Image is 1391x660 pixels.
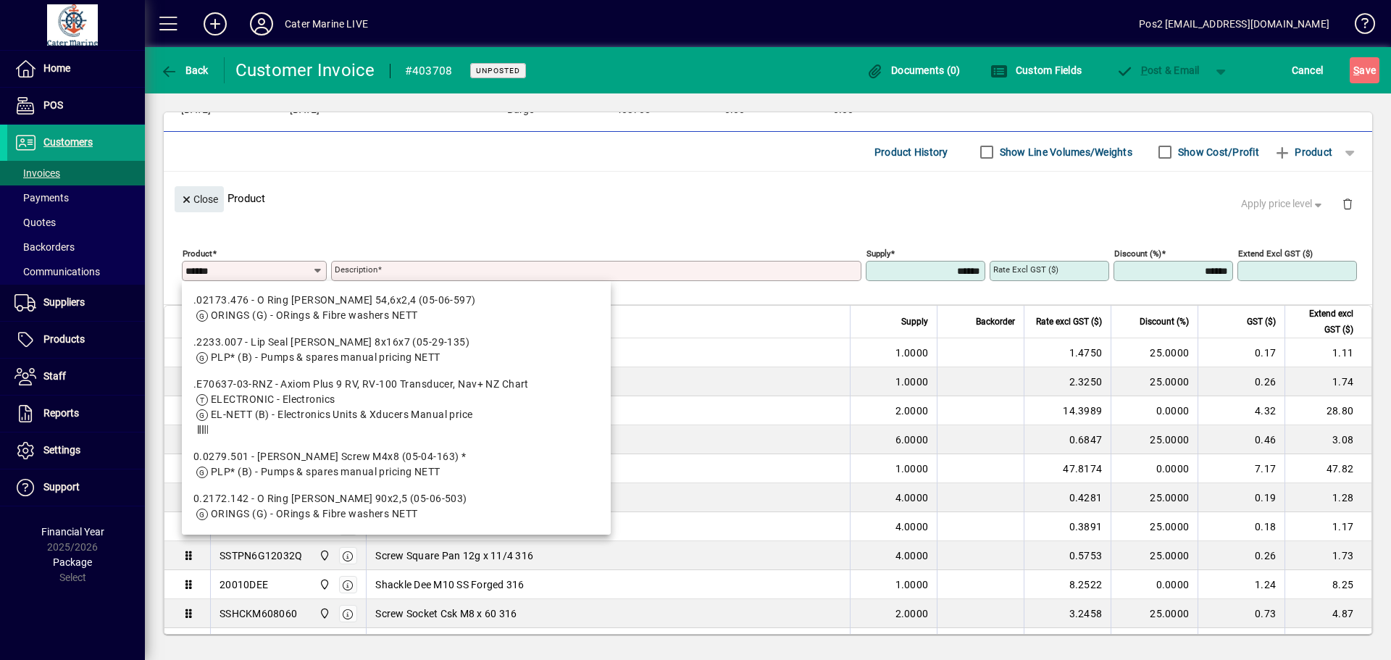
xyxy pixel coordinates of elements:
[1033,519,1102,534] div: 0.3891
[375,548,533,563] span: Screw Square Pan 12g x 11/4 316
[14,241,75,253] span: Backorders
[315,577,332,593] span: Cater Marine
[895,606,929,621] span: 2.0000
[1241,196,1325,212] span: Apply price level
[895,346,929,360] span: 1.0000
[182,287,611,329] mat-option: .02173.476 - O Ring Johnson 54,6x2,4 (05-06-597)
[1198,628,1285,657] td: 0.22
[1140,314,1189,330] span: Discount (%)
[14,217,56,228] span: Quotes
[182,371,611,443] mat-option: .E70637-03-RNZ - Axiom Plus 9 RV, RV-100 Transducer, Nav+ NZ Chart
[1353,64,1359,76] span: S
[1285,338,1371,367] td: 1.11
[285,12,368,35] div: Cater Marine LIVE
[1033,548,1102,563] div: 0.5753
[193,491,599,506] div: 0.2172.142 - O Ring [PERSON_NAME] 90x2,5 (05-06-503)
[1033,577,1102,592] div: 8.2522
[7,51,145,87] a: Home
[43,407,79,419] span: Reports
[220,548,302,563] div: SSTPN6G12032Q
[1111,599,1198,628] td: 25.0000
[43,333,85,345] span: Products
[211,351,440,363] span: PLP* (B) - Pumps & spares manual pricing NETT
[1111,396,1198,425] td: 0.0000
[43,370,66,382] span: Staff
[1033,433,1102,447] div: 0.6847
[1285,570,1371,599] td: 8.25
[182,443,611,485] mat-option: 0.0279.501 - Johnson Screw M4x8 (05-04-163) *
[405,59,453,83] div: #403708
[1198,512,1285,541] td: 0.18
[990,64,1082,76] span: Custom Fields
[1198,396,1285,425] td: 4.32
[182,527,611,569] mat-option: 0.2230.015 - Johnson V-ring (05-19-503
[375,606,517,621] span: Screw Socket Csk M8 x 60 316
[1285,599,1371,628] td: 4.87
[1033,404,1102,418] div: 14.3989
[375,577,524,592] span: Shackle Dee M10 SS Forged 316
[1330,197,1365,210] app-page-header-button: Delete
[869,139,954,165] button: Product History
[1111,541,1198,570] td: 25.0000
[193,293,599,308] div: .02173.476 - O Ring [PERSON_NAME] 54,6x2,4 (05-06-597)
[1198,367,1285,396] td: 0.26
[14,266,100,277] span: Communications
[1111,512,1198,541] td: 25.0000
[335,264,377,275] mat-label: Description
[1235,191,1331,217] button: Apply price level
[1139,12,1329,35] div: Pos2 [EMAIL_ADDRESS][DOMAIN_NAME]
[193,533,599,548] div: 0.2230.015 - [PERSON_NAME] V-ring ([PHONE_NUMBER]
[1285,367,1371,396] td: 1.74
[1111,425,1198,454] td: 25.0000
[1292,59,1324,82] span: Cancel
[193,377,599,392] div: .E70637-03-RNZ - Axiom Plus 9 RV, RV-100 Transducer, Nav+ NZ Chart
[997,145,1132,159] label: Show Line Volumes/Weights
[235,59,375,82] div: Customer Invoice
[1198,483,1285,512] td: 0.19
[43,296,85,308] span: Suppliers
[895,404,929,418] span: 2.0000
[1198,425,1285,454] td: 0.46
[164,172,1372,225] div: Product
[41,526,104,538] span: Financial Year
[895,490,929,505] span: 4.0000
[211,508,418,519] span: ORINGS (G) - ORings & Fibre washers NETT
[1175,145,1259,159] label: Show Cost/Profit
[1288,57,1327,83] button: Cancel
[1111,628,1198,657] td: 25.0000
[43,444,80,456] span: Settings
[1111,338,1198,367] td: 25.0000
[1198,599,1285,628] td: 0.73
[1198,338,1285,367] td: 0.17
[180,188,218,212] span: Close
[866,248,890,259] mat-label: Supply
[175,186,224,212] button: Close
[1111,570,1198,599] td: 0.0000
[7,161,145,185] a: Invoices
[7,359,145,395] a: Staff
[1033,346,1102,360] div: 1.4750
[1247,314,1276,330] span: GST ($)
[1036,314,1102,330] span: Rate excl GST ($)
[1285,425,1371,454] td: 3.08
[156,57,212,83] button: Back
[895,548,929,563] span: 4.0000
[895,519,929,534] span: 4.0000
[1285,512,1371,541] td: 1.17
[14,167,60,179] span: Invoices
[476,66,520,75] span: Unposted
[220,577,268,592] div: 20010DEE
[7,396,145,432] a: Reports
[43,136,93,148] span: Customers
[160,64,209,76] span: Back
[171,192,227,205] app-page-header-button: Close
[14,192,69,204] span: Payments
[238,11,285,37] button: Profile
[315,548,332,564] span: Cater Marine
[1285,396,1371,425] td: 28.80
[1111,367,1198,396] td: 25.0000
[1285,454,1371,483] td: 47.82
[1033,375,1102,389] div: 2.3250
[895,433,929,447] span: 6.0000
[1114,248,1161,259] mat-label: Discount (%)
